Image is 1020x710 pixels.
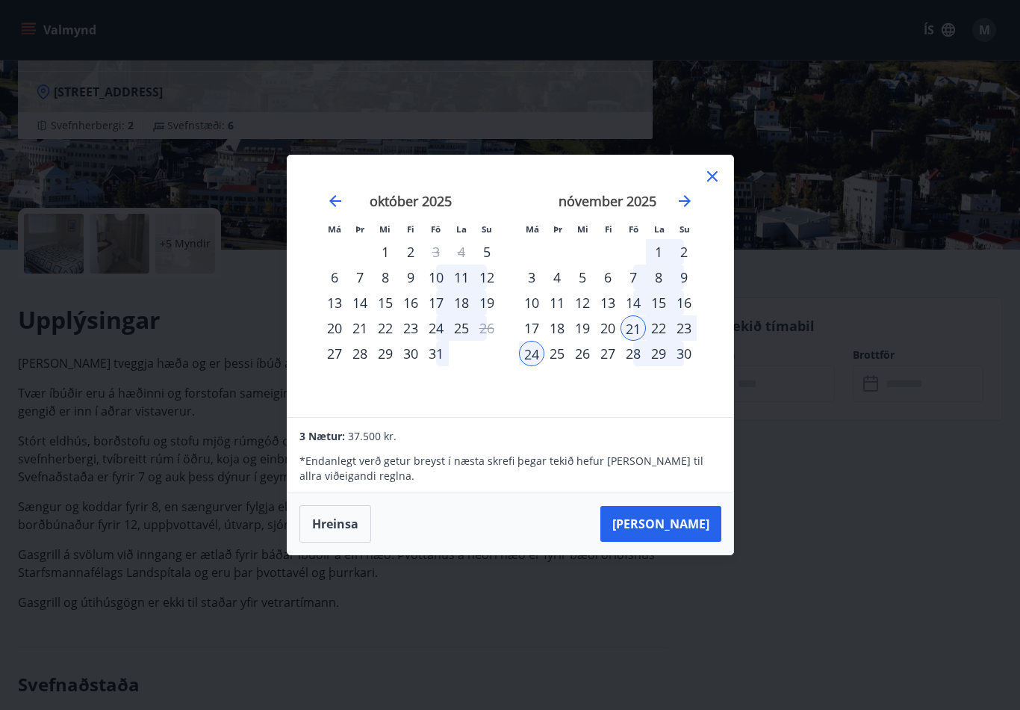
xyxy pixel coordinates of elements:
div: 18 [544,315,570,341]
td: Choose þriðjudagur, 7. október 2025 as your check-in date. It’s available. [347,265,373,290]
td: Choose miðvikudagur, 29. október 2025 as your check-in date. It’s available. [373,341,398,366]
td: Choose sunnudagur, 26. október 2025 as your check-in date. It’s available. [474,315,500,341]
td: Choose fimmtudagur, 2. október 2025 as your check-in date. It’s available. [398,239,423,265]
td: Selected. laugardagur, 22. nóvember 2025 [646,315,671,341]
td: Choose þriðjudagur, 28. október 2025 as your check-in date. It’s available. [347,341,373,366]
button: Hreinsa [299,505,371,543]
div: 30 [671,341,697,366]
div: 21 [621,315,646,341]
small: Fö [629,223,638,235]
small: Fö [431,223,441,235]
div: 21 [347,315,373,341]
div: 8 [646,265,671,290]
strong: október 2025 [370,192,452,210]
div: 1 [646,239,671,265]
div: 3 [519,265,544,290]
div: 27 [595,341,621,366]
div: 14 [621,290,646,315]
div: 16 [671,290,697,315]
div: 9 [671,265,697,290]
div: Calendar [305,173,715,399]
div: 17 [519,315,544,341]
div: 25 [449,315,474,341]
td: Choose þriðjudagur, 11. nóvember 2025 as your check-in date. It’s available. [544,290,570,315]
td: Choose þriðjudagur, 18. nóvember 2025 as your check-in date. It’s available. [544,315,570,341]
td: Choose miðvikudagur, 19. nóvember 2025 as your check-in date. It’s available. [570,315,595,341]
div: 19 [570,315,595,341]
div: 7 [621,265,646,290]
td: Choose miðvikudagur, 15. október 2025 as your check-in date. It’s available. [373,290,398,315]
td: Choose fimmtudagur, 6. nóvember 2025 as your check-in date. It’s available. [595,265,621,290]
td: Choose sunnudagur, 30. nóvember 2025 as your check-in date. It’s available. [671,341,697,366]
div: 23 [671,315,697,341]
td: Choose miðvikudagur, 26. nóvember 2025 as your check-in date. It’s available. [570,341,595,366]
td: Choose sunnudagur, 5. október 2025 as your check-in date. It’s available. [474,239,500,265]
small: Mi [379,223,391,235]
div: 1 [373,239,398,265]
td: Choose föstudagur, 28. nóvember 2025 as your check-in date. It’s available. [621,341,646,366]
small: La [456,223,467,235]
td: Choose laugardagur, 11. október 2025 as your check-in date. It’s available. [449,265,474,290]
small: La [654,223,665,235]
small: Þr [355,223,364,235]
div: Aðeins útritun í boði [474,315,500,341]
td: Choose föstudagur, 31. október 2025 as your check-in date. It’s available. [423,341,449,366]
div: 25 [544,341,570,366]
td: Choose föstudagur, 17. október 2025 as your check-in date. It’s available. [423,290,449,315]
td: Choose miðvikudagur, 22. október 2025 as your check-in date. It’s available. [373,315,398,341]
td: Choose laugardagur, 1. nóvember 2025 as your check-in date. It’s available. [646,239,671,265]
td: Choose föstudagur, 3. október 2025 as your check-in date. It’s available. [423,239,449,265]
div: 5 [570,265,595,290]
td: Choose miðvikudagur, 1. október 2025 as your check-in date. It’s available. [373,239,398,265]
strong: nóvember 2025 [559,192,656,210]
td: Choose föstudagur, 24. október 2025 as your check-in date. It’s available. [423,315,449,341]
div: 8 [373,265,398,290]
div: 29 [646,341,671,366]
div: 16 [398,290,423,315]
div: 12 [474,265,500,290]
td: Choose þriðjudagur, 21. október 2025 as your check-in date. It’s available. [347,315,373,341]
td: Choose laugardagur, 29. nóvember 2025 as your check-in date. It’s available. [646,341,671,366]
td: Choose fimmtudagur, 27. nóvember 2025 as your check-in date. It’s available. [595,341,621,366]
td: Choose þriðjudagur, 14. október 2025 as your check-in date. It’s available. [347,290,373,315]
div: Move forward to switch to the next month. [676,192,694,210]
td: Choose föstudagur, 10. október 2025 as your check-in date. It’s available. [423,265,449,290]
td: Choose sunnudagur, 2. nóvember 2025 as your check-in date. It’s available. [671,239,697,265]
div: 15 [646,290,671,315]
div: 24 [423,315,449,341]
span: 3 Nætur: [299,429,345,443]
small: Þr [553,223,562,235]
td: Choose fimmtudagur, 23. október 2025 as your check-in date. It’s available. [398,315,423,341]
small: Má [328,223,341,235]
div: Aðeins útritun í boði [423,239,449,265]
small: Fi [605,223,612,235]
td: Selected. sunnudagur, 23. nóvember 2025 [671,315,697,341]
td: Choose mánudagur, 3. nóvember 2025 as your check-in date. It’s available. [519,265,544,290]
td: Choose miðvikudagur, 12. nóvember 2025 as your check-in date. It’s available. [570,290,595,315]
div: 29 [373,341,398,366]
small: Mi [577,223,588,235]
div: 10 [519,290,544,315]
div: 6 [595,265,621,290]
td: Choose laugardagur, 8. nóvember 2025 as your check-in date. It’s available. [646,265,671,290]
td: Choose laugardagur, 18. október 2025 as your check-in date. It’s available. [449,290,474,315]
td: Choose mánudagur, 17. nóvember 2025 as your check-in date. It’s available. [519,315,544,341]
td: Choose miðvikudagur, 8. október 2025 as your check-in date. It’s available. [373,265,398,290]
div: 17 [423,290,449,315]
div: 26 [570,341,595,366]
td: Choose fimmtudagur, 30. október 2025 as your check-in date. It’s available. [398,341,423,366]
div: 10 [423,265,449,290]
div: 9 [398,265,423,290]
div: 23 [398,315,423,341]
td: Choose sunnudagur, 9. nóvember 2025 as your check-in date. It’s available. [671,265,697,290]
div: 7 [347,265,373,290]
td: Choose fimmtudagur, 9. október 2025 as your check-in date. It’s available. [398,265,423,290]
td: Choose fimmtudagur, 16. október 2025 as your check-in date. It’s available. [398,290,423,315]
div: 30 [398,341,423,366]
small: Má [526,223,539,235]
td: Choose fimmtudagur, 20. nóvember 2025 as your check-in date. It’s available. [595,315,621,341]
td: Choose sunnudagur, 12. október 2025 as your check-in date. It’s available. [474,265,500,290]
div: 20 [595,315,621,341]
td: Choose föstudagur, 7. nóvember 2025 as your check-in date. It’s available. [621,265,646,290]
div: 24 [519,341,544,366]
